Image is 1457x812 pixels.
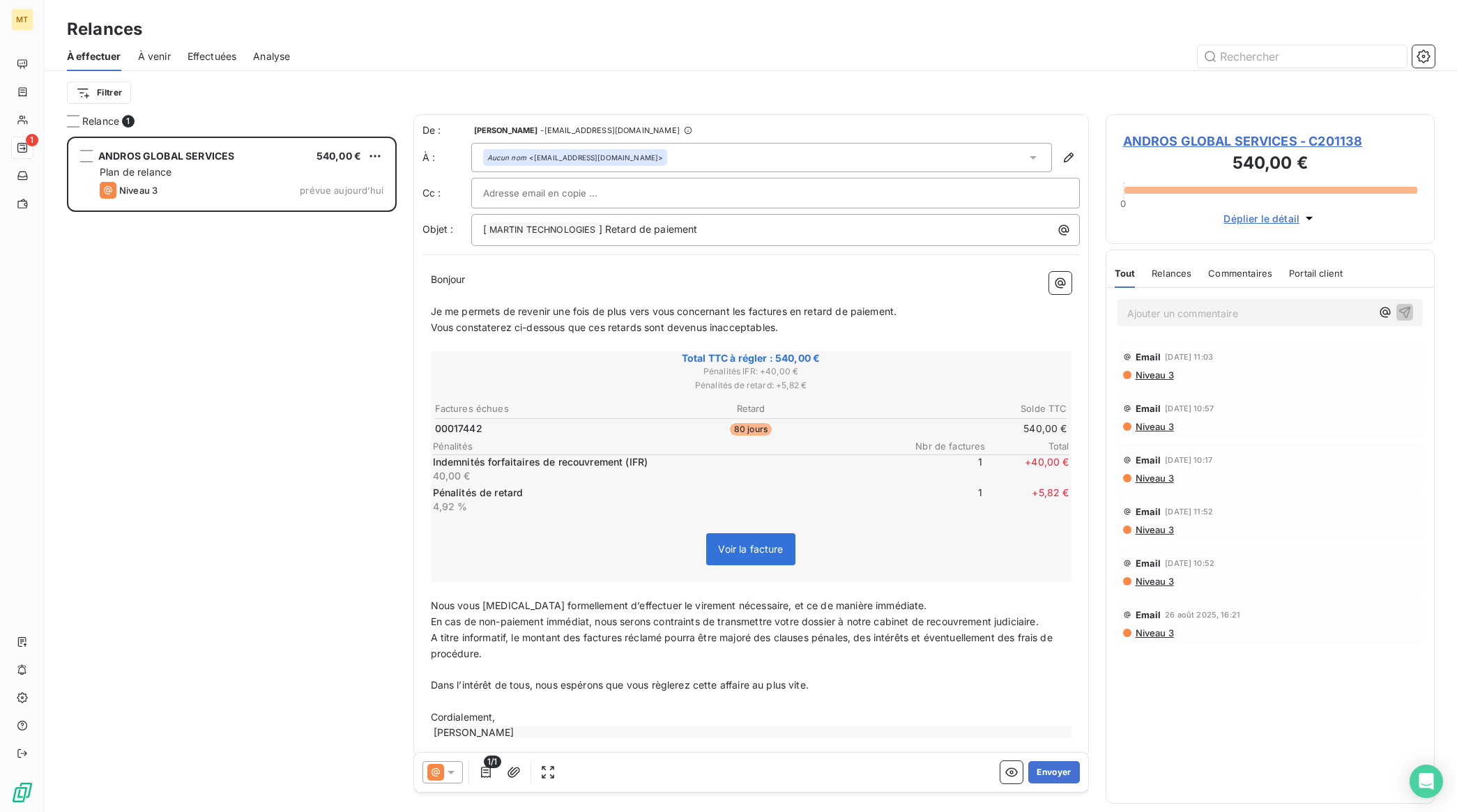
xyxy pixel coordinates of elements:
span: Niveau 3 [1134,627,1174,638]
span: Plan de relance [100,166,171,178]
span: ANDROS GLOBAL SERVICES - C201138 [1123,132,1418,151]
td: 540,00 € [857,421,1068,436]
p: Pénalités de retard [433,486,897,500]
span: Email [1136,506,1161,517]
div: grid [67,137,397,812]
span: Je me permets de revenir une fois de plus vers vous concernant les factures en retard de paiement. [431,305,897,317]
span: [DATE] 10:52 [1165,559,1214,567]
div: Open Intercom Messenger [1410,765,1443,798]
span: Commentaires [1208,268,1272,279]
span: Email [1136,558,1161,569]
span: Pénalités [433,441,902,452]
span: À venir [138,49,171,63]
span: Relance [82,114,119,128]
span: [DATE] 11:03 [1165,353,1213,361]
span: + 5,82 € [986,486,1069,514]
span: Email [1136,351,1161,362]
span: Voir la facture [718,543,783,555]
label: À : [422,151,471,164]
span: Nous vous [MEDICAL_DATA] formellement d’effectuer le virement nécessaire, et ce de manière immédi... [431,599,927,611]
span: Relances [1152,268,1191,279]
span: [DATE] 11:52 [1165,507,1213,516]
span: 26 août 2025, 16:21 [1165,611,1240,619]
span: Pénalités de retard : + 5,82 € [433,379,1069,392]
span: À effectuer [67,49,121,63]
span: Total [986,441,1069,452]
input: Adresse email en copie ... [483,183,633,204]
span: Pénalités IFR : + 40,00 € [433,365,1069,378]
span: Niveau 3 [1134,576,1174,587]
span: Vous constaterez ci-dessous que ces retards sont devenus inacceptables. [431,321,779,333]
span: 1 [899,455,983,483]
th: Retard [646,401,856,416]
label: Cc : [422,186,471,200]
span: Niveau 3 [1134,473,1174,484]
span: Cordialement, [431,711,496,723]
th: Solde TTC [857,401,1068,416]
span: Niveau 3 [1134,421,1174,432]
span: [DATE] 10:57 [1165,404,1214,413]
span: 1 [122,115,135,128]
p: 4,92 % [433,500,897,514]
span: [DATE] 10:17 [1165,456,1212,464]
span: Objet : [422,223,454,235]
h3: Relances [67,17,142,42]
span: En cas de non-paiement immédiat, nous serons contraints de transmettre votre dossier à notre cabi... [431,615,1039,627]
span: Déplier le détail [1223,211,1299,226]
span: ANDROS GLOBAL SERVICES [98,150,234,162]
span: 80 jours [730,423,772,436]
span: Niveau 3 [1134,524,1174,535]
div: <[EMAIL_ADDRESS][DOMAIN_NAME]> [487,153,664,162]
span: 540,00 € [316,150,361,162]
span: 0 [1120,198,1126,209]
span: 1 [26,134,38,146]
span: Email [1136,403,1161,414]
span: - [EMAIL_ADDRESS][DOMAIN_NAME] [540,126,679,135]
span: 1 [899,486,983,514]
div: MT [11,8,33,31]
button: Filtrer [67,82,131,104]
span: Total TTC à régler : 540,00 € [433,351,1069,365]
span: Email [1136,609,1161,620]
img: Logo LeanPay [11,781,33,804]
p: 40,00 € [433,469,897,483]
span: Niveau 3 [119,185,158,196]
span: Tout [1115,268,1136,279]
span: + 40,00 € [986,455,1069,483]
span: Analyse [253,49,290,63]
th: Factures échues [434,401,645,416]
h3: 540,00 € [1123,151,1418,178]
span: Email [1136,454,1161,466]
span: Portail client [1289,268,1343,279]
span: Effectuées [188,49,237,63]
span: [ [483,223,487,235]
span: [PERSON_NAME] [474,126,538,135]
span: Bonjour [431,273,466,285]
span: A titre informatif, le montant des factures réclamé pourra être majoré des clauses pénales, des i... [431,631,1055,659]
span: prévue aujourd’hui [300,185,383,196]
span: Nbr de factures [902,441,986,452]
span: De : [422,123,471,137]
p: Indemnités forfaitaires de recouvrement (IFR) [433,455,897,469]
span: Niveau 3 [1134,369,1174,381]
span: MARTIN TECHNOLOGIES [487,222,598,238]
button: Déplier le détail [1219,210,1320,227]
button: Envoyer [1028,761,1079,783]
span: Dans l’intérêt de tous, nous espérons que vous règlerez cette affaire au plus vite. [431,679,809,691]
span: ] Retard de paiement [599,223,698,235]
input: Rechercher [1198,45,1407,68]
span: 1/1 [484,756,501,768]
em: Aucun nom [487,153,526,162]
span: 00017442 [435,422,482,436]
